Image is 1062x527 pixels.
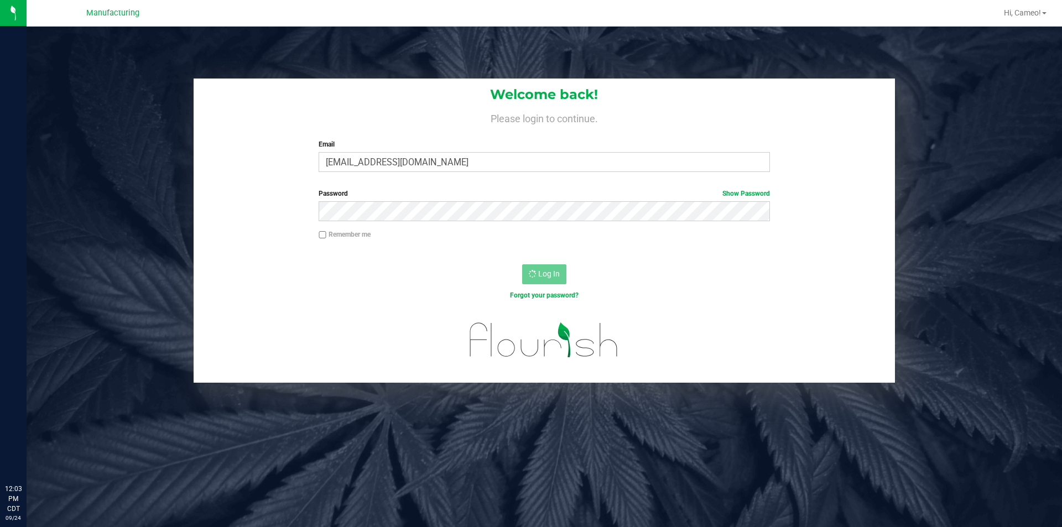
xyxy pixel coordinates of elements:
a: Show Password [722,190,770,197]
h1: Welcome back! [194,87,895,102]
span: Hi, Cameo! [1004,8,1041,17]
p: 09/24 [5,514,22,522]
span: Manufacturing [86,8,139,18]
p: 12:03 PM CDT [5,484,22,514]
h4: Please login to continue. [194,111,895,124]
span: Password [319,190,348,197]
label: Remember me [319,229,371,239]
input: Remember me [319,231,326,239]
button: Log In [522,264,566,284]
span: Log In [538,269,560,278]
label: Email [319,139,769,149]
img: flourish_logo.svg [456,312,632,368]
a: Forgot your password? [510,291,579,299]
